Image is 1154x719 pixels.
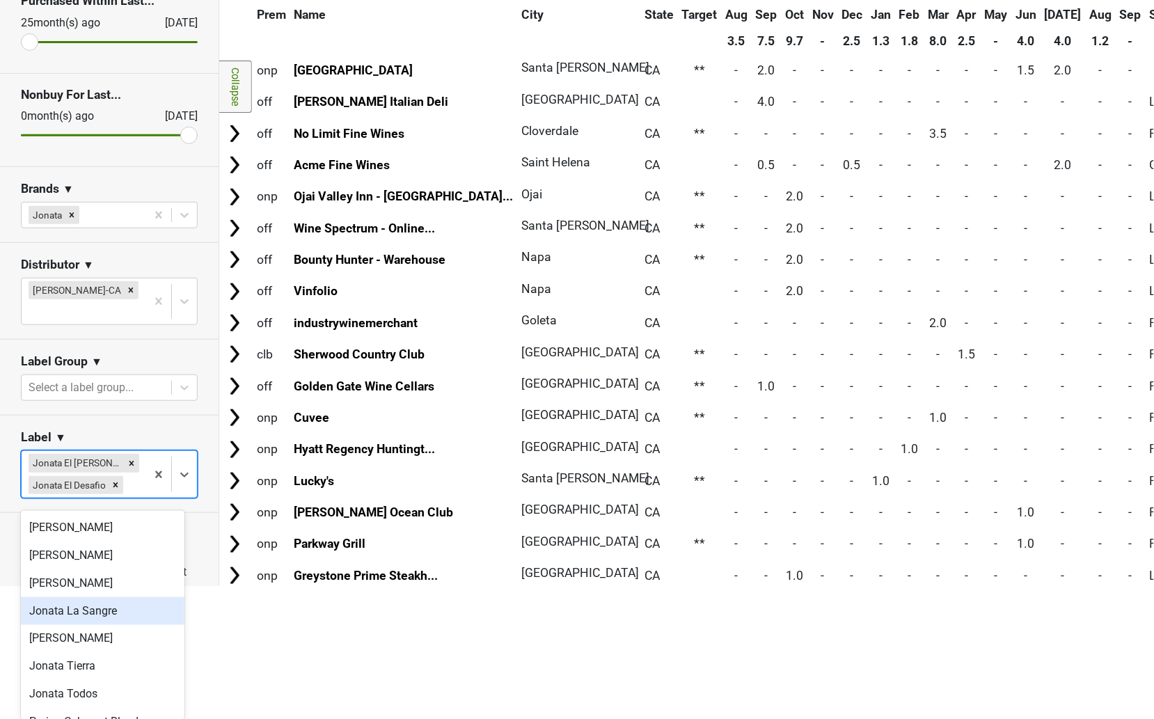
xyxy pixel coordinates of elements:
td: off [253,150,290,180]
span: - [1099,63,1102,77]
a: Sherwood Country Club [294,347,425,361]
span: - [1129,284,1132,298]
span: - [937,63,940,77]
a: Collapse [219,61,252,113]
img: Arrow right [224,376,245,397]
img: Arrow right [224,281,245,302]
th: - [809,29,837,54]
span: ▼ [91,354,102,370]
td: off [253,118,290,148]
span: CA [645,411,660,425]
span: 2.0 [786,284,803,298]
span: - [965,411,968,425]
span: - [908,316,911,330]
span: - [965,253,968,267]
span: - [965,379,968,393]
span: CA [645,189,660,203]
span: - [851,63,854,77]
span: ▼ [55,429,66,446]
span: - [908,127,911,141]
span: - [1129,189,1132,203]
span: - [1129,253,1132,267]
th: Dec: activate to sort column ascending [839,2,867,27]
th: 7.5 [752,29,781,54]
h3: Brands [21,182,59,196]
span: - [1061,284,1065,298]
span: 4.0 [758,95,775,109]
span: - [765,411,768,425]
th: Jun: activate to sort column ascending [1012,2,1040,27]
td: off [253,276,290,306]
span: - [765,221,768,235]
span: - [1099,253,1102,267]
span: - [1061,379,1065,393]
span: - [1099,316,1102,330]
span: - [821,284,825,298]
td: onp [253,55,290,85]
span: - [793,127,796,141]
img: Arrow right [224,249,245,270]
span: - [1061,127,1065,141]
span: - [965,284,968,298]
a: Parkway Grill [294,537,365,551]
div: [PERSON_NAME] [21,569,184,597]
span: - [879,411,883,425]
span: - [1129,221,1132,235]
th: Mar: activate to sort column ascending [925,2,953,27]
h3: Distributor [21,258,79,272]
span: - [821,158,825,172]
a: Golden Gate Wine Cellars [294,379,434,393]
span: CA [645,221,660,235]
span: 0.5 [758,158,775,172]
span: - [1025,127,1028,141]
span: - [1025,379,1028,393]
img: Arrow right [224,565,245,586]
th: 3.5 [722,29,751,54]
span: - [821,253,825,267]
span: - [1025,253,1028,267]
span: - [879,284,883,298]
span: - [908,95,911,109]
span: - [735,253,738,267]
span: 0.5 [844,158,861,172]
td: off [253,213,290,243]
a: [PERSON_NAME] Italian Deli [294,95,448,109]
span: - [821,63,825,77]
span: - [879,347,883,361]
span: - [821,411,825,425]
td: clb [253,340,290,370]
span: - [995,316,998,330]
div: [DATE] [152,108,198,125]
span: - [995,95,998,109]
span: - [1025,189,1028,203]
span: - [793,411,796,425]
td: off [253,308,290,338]
span: Napa [521,250,551,264]
span: - [1025,411,1028,425]
span: 2.0 [758,63,775,77]
span: 1.0 [758,379,775,393]
th: Apr: activate to sort column ascending [954,2,980,27]
span: - [793,63,796,77]
th: 2.5 [954,29,980,54]
span: Ojai [521,187,542,201]
img: Arrow right [224,344,245,365]
th: Name: activate to sort column ascending [291,2,517,27]
span: - [995,158,998,172]
span: CA [645,127,660,141]
th: Feb: activate to sort column ascending [896,2,924,27]
td: off [253,87,290,117]
span: - [995,411,998,425]
span: - [765,189,768,203]
span: - [735,284,738,298]
h3: Label [21,430,52,445]
a: Bounty Hunter - Warehouse [294,253,445,267]
a: No Limit Fine Wines [294,127,404,141]
span: - [908,411,911,425]
span: - [851,411,854,425]
span: - [821,221,825,235]
span: - [879,221,883,235]
img: Arrow right [224,60,245,81]
span: - [735,316,738,330]
span: - [1129,127,1132,141]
